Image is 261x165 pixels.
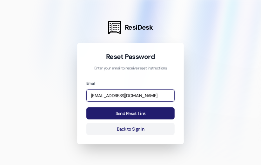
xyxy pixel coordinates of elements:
[125,23,153,32] span: ResiDesk
[86,107,175,120] button: Send Reset Link
[108,21,121,34] img: ResiDesk Logo
[86,123,175,135] button: Back to Sign In
[86,52,175,61] h1: Reset Password
[86,81,95,86] label: Email
[86,66,175,71] p: Enter your email to receive reset instructions
[86,90,175,102] input: name@example.com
